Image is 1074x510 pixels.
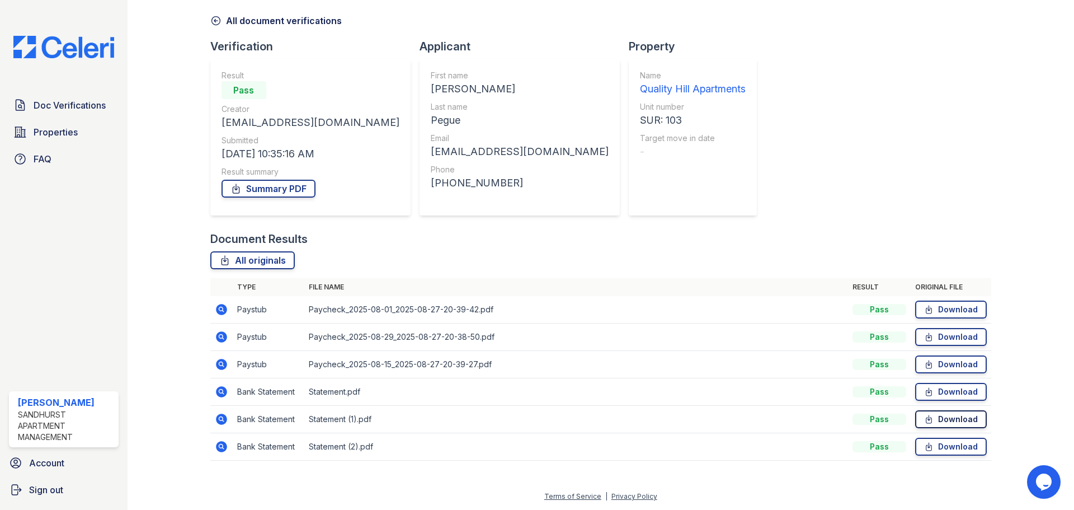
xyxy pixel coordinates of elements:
a: Account [4,452,123,474]
div: Creator [222,104,399,115]
span: Doc Verifications [34,99,106,112]
div: Pass [222,81,266,99]
div: [EMAIL_ADDRESS][DOMAIN_NAME] [222,115,399,130]
td: Bank Statement [233,406,304,433]
a: Terms of Service [544,492,601,500]
div: SUR: 103 [640,113,746,128]
td: Statement (2).pdf [304,433,848,461]
span: Properties [34,125,78,139]
div: Document Results [210,231,308,247]
div: Last name [431,101,609,113]
a: Name Quality Hill Apartments [640,70,746,97]
a: All originals [210,251,295,269]
div: Submitted [222,135,399,146]
td: Bank Statement [233,433,304,461]
span: Sign out [29,483,63,497]
a: Sign out [4,479,123,501]
td: Statement.pdf [304,378,848,406]
td: Paycheck_2025-08-15_2025-08-27-20-39-27.pdf [304,351,848,378]
div: Property [629,39,766,54]
div: Pass [852,386,906,397]
th: File name [304,278,848,296]
div: [PERSON_NAME] [18,396,114,409]
td: Statement (1).pdf [304,406,848,433]
th: Type [233,278,304,296]
a: All document verifications [210,14,342,27]
div: Pass [852,441,906,452]
td: Paystub [233,296,304,324]
div: Applicant [420,39,629,54]
td: Paycheck_2025-08-29_2025-08-27-20-38-50.pdf [304,324,848,351]
a: Summary PDF [222,180,315,198]
div: [DATE] 10:35:16 AM [222,146,399,162]
a: FAQ [9,148,119,170]
a: Download [915,301,987,319]
a: Download [915,383,987,401]
div: Email [431,133,609,144]
span: Account [29,456,64,470]
div: Pass [852,359,906,370]
div: Result summary [222,166,399,177]
a: Download [915,410,987,428]
a: Download [915,328,987,346]
th: Result [848,278,911,296]
td: Bank Statement [233,378,304,406]
span: FAQ [34,152,51,166]
div: Sandhurst Apartment Management [18,409,114,443]
div: - [640,144,746,160]
a: Privacy Policy [611,492,657,500]
div: Name [640,70,746,81]
div: Pass [852,414,906,425]
div: Pegue [431,113,609,128]
a: Properties [9,121,119,143]
td: Paycheck_2025-08-01_2025-08-27-20-39-42.pdf [304,296,848,324]
div: | [605,492,607,500]
td: Paystub [233,351,304,378]
div: Verification [210,39,420,54]
div: Quality Hill Apartments [640,81,746,97]
a: Download [915,355,987,373]
div: Pass [852,331,906,343]
td: Paystub [233,324,304,351]
a: Download [915,438,987,456]
div: [PHONE_NUMBER] [431,175,609,191]
div: Phone [431,164,609,175]
div: [PERSON_NAME] [431,81,609,97]
img: CE_Logo_Blue-a8612792a0a2168367f1c8372b55b34899dd931a85d93a1a3d3e32e68fde9ad4.png [4,36,123,58]
a: Doc Verifications [9,94,119,116]
div: Target move in date [640,133,746,144]
div: [EMAIL_ADDRESS][DOMAIN_NAME] [431,144,609,160]
div: First name [431,70,609,81]
div: Result [222,70,399,81]
div: Pass [852,304,906,315]
div: Unit number [640,101,746,113]
iframe: chat widget [1027,465,1063,499]
th: Original file [911,278,991,296]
